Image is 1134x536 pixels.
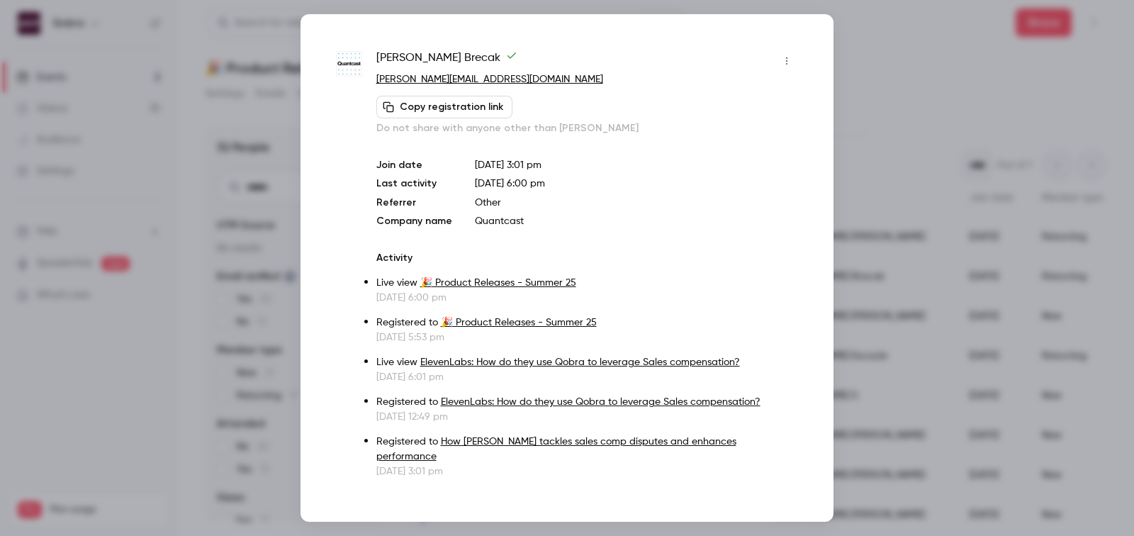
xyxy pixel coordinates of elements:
[376,276,798,291] p: Live view
[441,397,760,407] a: ElevenLabs: How do they use Qobra to leverage Sales compensation?
[336,51,362,77] img: quantcast.com
[475,158,798,172] p: [DATE] 3:01 pm
[420,278,576,288] a: 🎉 Product Releases - Summer 25
[376,330,798,345] p: [DATE] 5:53 pm
[376,121,798,135] p: Do not share with anyone other than [PERSON_NAME]
[376,464,798,479] p: [DATE] 3:01 pm
[376,435,798,464] p: Registered to
[475,214,798,228] p: Quantcast
[376,74,603,84] a: [PERSON_NAME][EMAIL_ADDRESS][DOMAIN_NAME]
[420,357,740,367] a: ElevenLabs: How do they use Qobra to leverage Sales compensation?
[376,214,452,228] p: Company name
[376,355,798,370] p: Live view
[376,316,798,330] p: Registered to
[441,318,597,328] a: 🎉 Product Releases - Summer 25
[475,179,545,189] span: [DATE] 6:00 pm
[376,437,736,462] a: How [PERSON_NAME] tackles sales comp disputes and enhances performance
[376,291,798,305] p: [DATE] 6:00 pm
[376,96,512,118] button: Copy registration link
[376,251,798,265] p: Activity
[376,196,452,210] p: Referrer
[376,177,452,191] p: Last activity
[376,50,517,72] span: [PERSON_NAME] Brecak
[376,410,798,424] p: [DATE] 12:49 pm
[376,370,798,384] p: [DATE] 6:01 pm
[376,158,452,172] p: Join date
[376,395,798,410] p: Registered to
[475,196,798,210] p: Other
